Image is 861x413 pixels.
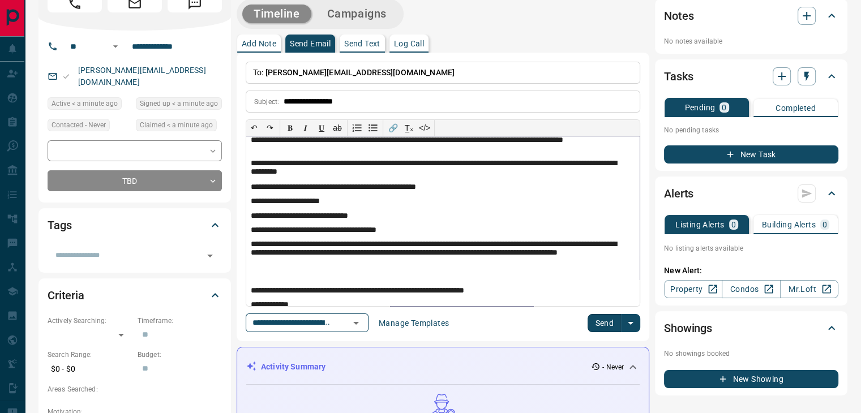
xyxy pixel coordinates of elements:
[664,280,722,298] a: Property
[722,280,780,298] a: Condos
[348,315,364,331] button: Open
[664,370,838,388] button: New Showing
[664,265,838,277] p: New Alert:
[48,286,84,304] h2: Criteria
[136,97,222,113] div: Tue Oct 14 2025
[48,212,222,239] div: Tags
[262,120,278,136] button: ↷
[664,67,693,85] h2: Tasks
[664,349,838,359] p: No showings booked
[316,5,398,23] button: Campaigns
[246,120,262,136] button: ↶
[48,216,71,234] h2: Tags
[140,98,218,109] span: Signed up < a minute ago
[62,72,70,80] svg: Email Valid
[664,2,838,29] div: Notes
[282,120,298,136] button: 𝐁
[140,119,213,131] span: Claimed < a minute ago
[242,40,276,48] p: Add Note
[417,120,432,136] button: </>
[138,350,222,360] p: Budget:
[78,66,206,87] a: [PERSON_NAME][EMAIL_ADDRESS][DOMAIN_NAME]
[333,123,342,132] s: ab
[776,104,816,112] p: Completed
[394,40,424,48] p: Log Call
[780,280,838,298] a: Mr.Loft
[664,243,838,253] p: No listing alerts available
[254,97,279,107] p: Subject:
[48,282,222,309] div: Criteria
[344,40,380,48] p: Send Text
[48,384,222,394] p: Areas Searched:
[109,40,122,53] button: Open
[314,120,329,136] button: 𝐔
[385,120,401,136] button: 🔗
[319,123,324,132] span: 𝐔
[664,319,712,337] h2: Showings
[664,315,838,342] div: Showings
[664,180,838,207] div: Alerts
[722,104,726,111] p: 0
[52,98,118,109] span: Active < a minute ago
[664,36,838,46] p: No notes available
[588,314,621,332] button: Send
[48,316,132,326] p: Actively Searching:
[664,145,838,164] button: New Task
[664,122,838,139] p: No pending tasks
[664,63,838,90] div: Tasks
[684,104,715,111] p: Pending
[675,221,725,229] p: Listing Alerts
[290,40,331,48] p: Send Email
[242,5,311,23] button: Timeline
[298,120,314,136] button: 𝑰
[48,350,132,360] p: Search Range:
[138,316,222,326] p: Timeframe:
[261,361,325,373] p: Activity Summary
[52,119,106,131] span: Contacted - Never
[246,62,640,84] p: To:
[48,170,222,191] div: TBD
[48,97,130,113] div: Tue Oct 14 2025
[265,68,455,77] span: [PERSON_NAME][EMAIL_ADDRESS][DOMAIN_NAME]
[246,356,640,377] div: Activity Summary- Never
[365,120,381,136] button: Bullet list
[823,221,827,229] p: 0
[48,360,132,378] p: $0 - $0
[664,7,693,25] h2: Notes
[588,314,640,332] div: split button
[372,314,456,332] button: Manage Templates
[136,119,222,135] div: Tue Oct 14 2025
[602,362,624,372] p: - Never
[349,120,365,136] button: Numbered list
[731,221,736,229] p: 0
[664,184,693,203] h2: Alerts
[202,248,218,264] button: Open
[762,221,816,229] p: Building Alerts
[329,120,345,136] button: ab
[401,120,417,136] button: T̲ₓ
